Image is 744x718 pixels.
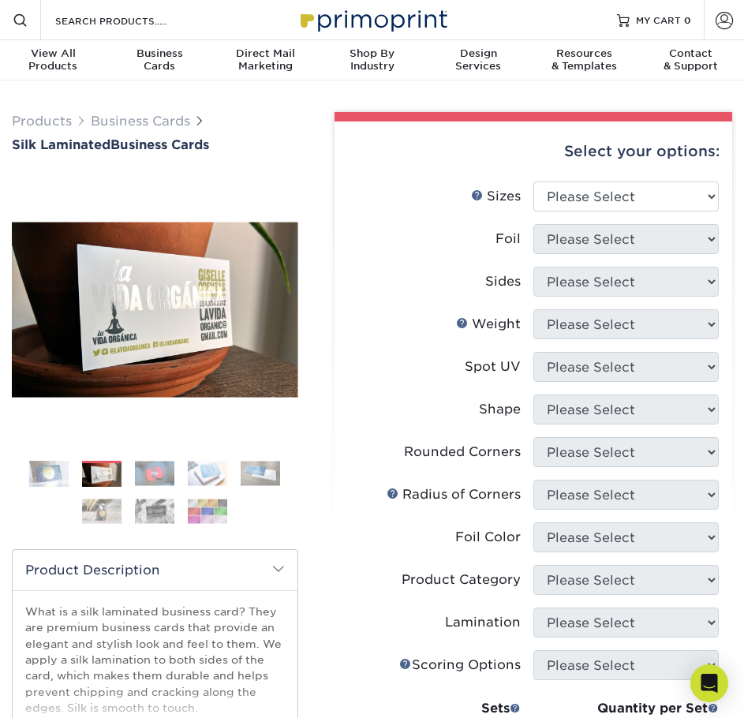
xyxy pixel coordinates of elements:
div: Sides [485,272,521,291]
div: Open Intercom Messenger [690,664,728,702]
div: Radius of Corners [387,485,521,504]
div: Quantity per Set [533,699,719,718]
div: Scoring Options [399,656,521,675]
div: Foil Color [455,528,521,547]
img: Primoprint [293,2,451,36]
span: 0 [684,14,691,25]
div: Cards [107,47,213,73]
img: Silk Laminated 02 [12,222,298,398]
a: Business Cards [91,114,190,129]
img: Business Cards 07 [135,499,174,524]
span: MY CART [636,13,681,27]
h2: Product Description [13,550,297,590]
div: Foil [495,230,521,249]
div: Product Category [402,570,521,589]
a: BusinessCards [107,40,213,82]
span: Resources [532,47,638,60]
a: Contact& Support [637,40,744,82]
img: Business Cards 01 [29,454,69,493]
div: & Support [637,47,744,73]
span: Silk Laminated [12,137,110,152]
span: Design [425,47,532,60]
div: Services [425,47,532,73]
img: Business Cards 03 [135,462,174,486]
img: Business Cards 02 [82,462,122,487]
a: Silk LaminatedBusiness Cards [12,137,298,152]
a: Products [12,114,72,129]
div: Lamination [445,613,521,632]
div: Spot UV [465,357,521,376]
span: Contact [637,47,744,60]
input: SEARCH PRODUCTS..... [54,11,207,30]
div: Marketing [212,47,319,73]
h1: Business Cards [12,137,298,152]
div: Shape [479,400,521,419]
img: Business Cards 08 [188,499,227,524]
div: Industry [319,47,425,73]
div: Rounded Corners [404,443,521,462]
a: Direct MailMarketing [212,40,319,82]
span: Shop By [319,47,425,60]
a: Shop ByIndustry [319,40,425,82]
img: Business Cards 04 [188,462,227,486]
div: Sizes [471,187,521,206]
div: & Templates [532,47,638,73]
span: Direct Mail [212,47,319,60]
div: Weight [456,315,521,334]
a: Resources& Templates [532,40,638,82]
div: Sets [394,699,521,718]
a: DesignServices [425,40,532,82]
img: Business Cards 06 [82,499,122,524]
div: Select your options: [347,122,720,181]
span: Business [107,47,213,60]
img: Business Cards 05 [241,462,280,486]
